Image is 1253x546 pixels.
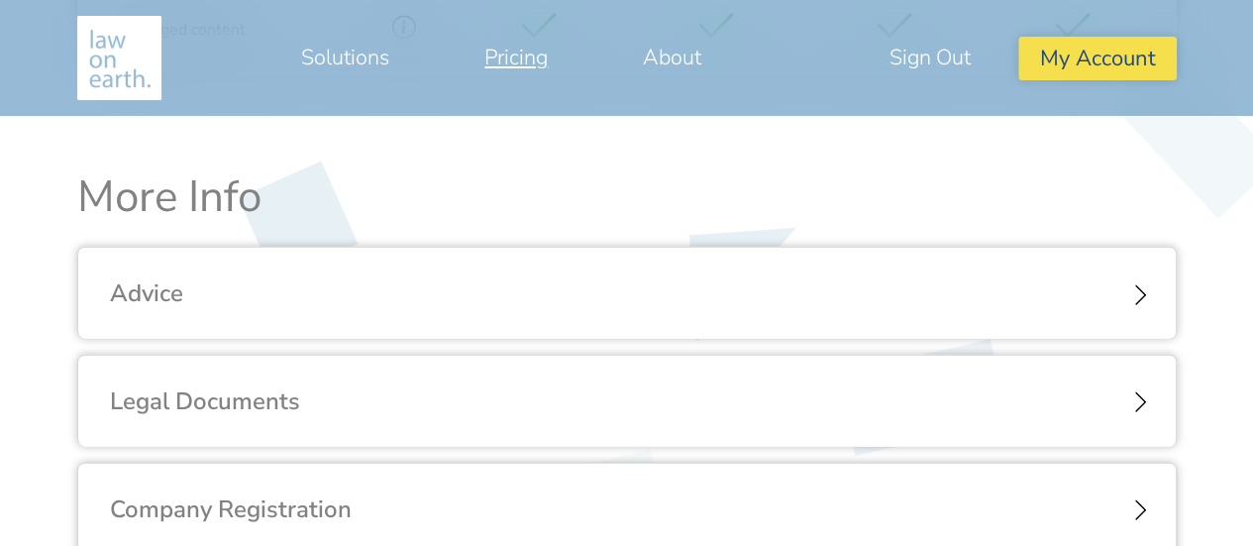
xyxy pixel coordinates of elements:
[842,34,1018,81] a: Sign Out
[78,248,1176,340] div: Advice
[78,356,1176,448] div: Legal Documents
[1018,37,1176,79] button: My Account
[77,16,161,100] img: Making legal services accessible to everyone, anywhere, anytime
[437,34,595,81] a: Pricing
[77,171,1177,224] h2: More Info
[595,34,749,81] a: About
[254,34,437,81] a: Solutions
